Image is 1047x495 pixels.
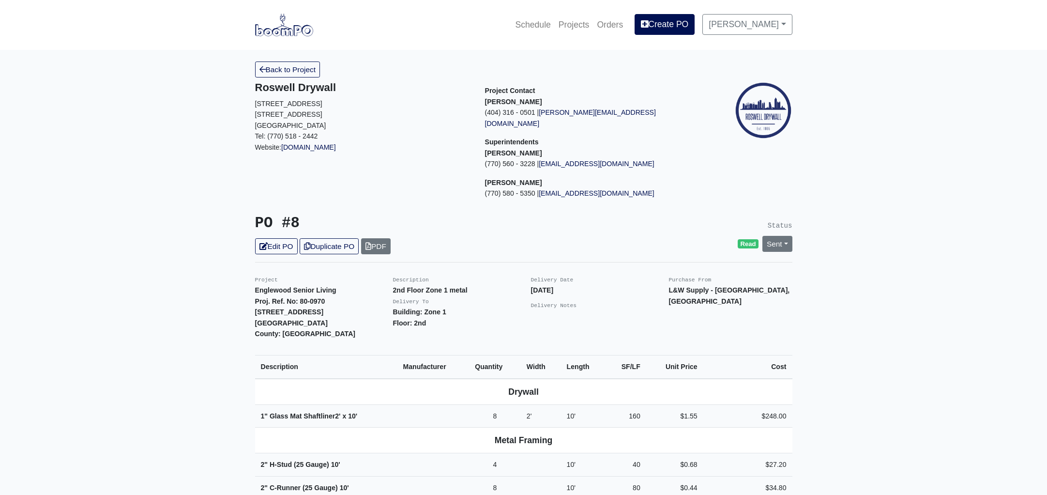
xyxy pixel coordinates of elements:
[606,355,646,378] th: SF/LF
[646,453,703,477] td: $0.68
[469,453,521,477] td: 4
[593,14,627,35] a: Orders
[485,158,700,170] p: (770) 560 - 3228 |
[261,484,349,492] strong: 2" C-Runner (25 Gauge)
[738,239,759,249] span: Read
[485,98,542,106] strong: [PERSON_NAME]
[485,87,535,94] span: Project Contact
[348,412,357,420] span: 10'
[255,286,336,294] strong: Englewood Senior Living
[255,308,324,316] strong: [STREET_ADDRESS]
[539,160,654,168] a: [EMAIL_ADDRESS][DOMAIN_NAME]
[669,285,792,307] p: L&W Supply - [GEOGRAPHIC_DATA], [GEOGRAPHIC_DATA]
[567,412,576,420] span: 10'
[469,355,521,378] th: Quantity
[531,286,554,294] strong: [DATE]
[331,461,340,468] span: 10'
[300,238,359,254] a: Duplicate PO
[255,81,470,153] div: Website:
[255,109,470,120] p: [STREET_ADDRESS]
[281,143,336,151] a: [DOMAIN_NAME]
[485,188,700,199] p: (770) 580 - 5350 |
[521,355,561,378] th: Width
[397,355,469,378] th: Manufacturer
[485,108,656,127] a: [PERSON_NAME][EMAIL_ADDRESS][DOMAIN_NAME]
[393,308,446,316] strong: Building: Zone 1
[485,179,542,186] strong: [PERSON_NAME]
[508,387,539,397] b: Drywall
[342,412,346,420] span: x
[393,319,426,327] strong: Floor: 2nd
[539,189,654,197] a: [EMAIL_ADDRESS][DOMAIN_NAME]
[255,319,328,327] strong: [GEOGRAPHIC_DATA]
[393,277,429,283] small: Description
[255,62,320,77] a: Back to Project
[255,355,397,378] th: Description
[606,404,646,428] td: 160
[555,14,593,35] a: Projects
[531,277,574,283] small: Delivery Date
[646,404,703,428] td: $1.55
[635,14,695,34] a: Create PO
[485,107,700,129] p: (404) 316 - 0501 |
[646,355,703,378] th: Unit Price
[255,238,298,254] a: Edit PO
[255,14,313,36] img: boomPO
[255,297,325,305] strong: Proj. Ref. No: 80-0970
[485,138,539,146] span: Superintendents
[261,412,358,420] strong: 1" Glass Mat Shaftliner
[768,222,792,230] small: Status
[261,461,340,468] strong: 2" H-Stud (25 Gauge)
[255,98,470,109] p: [STREET_ADDRESS]
[511,14,554,35] a: Schedule
[703,404,792,428] td: $248.00
[561,355,606,378] th: Length
[469,404,521,428] td: 8
[527,412,532,420] span: 2'
[669,277,712,283] small: Purchase From
[703,355,792,378] th: Cost
[606,453,646,477] td: 40
[485,149,542,157] strong: [PERSON_NAME]
[361,238,391,254] a: PDF
[255,277,278,283] small: Project
[335,412,340,420] span: 2'
[255,215,516,232] h3: PO #8
[393,286,468,294] strong: 2nd Floor Zone 1 metal
[255,120,470,131] p: [GEOGRAPHIC_DATA]
[495,435,552,445] b: Metal Framing
[255,330,356,338] strong: County: [GEOGRAPHIC_DATA]
[393,299,429,305] small: Delivery To
[703,453,792,477] td: $27.20
[762,236,792,252] a: Sent
[702,14,792,34] a: [PERSON_NAME]
[340,484,349,492] span: 10'
[567,484,576,492] span: 10'
[255,131,470,142] p: Tel: (770) 518 - 2442
[531,303,577,309] small: Delivery Notes
[567,461,576,468] span: 10'
[255,81,470,94] h5: Roswell Drywall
